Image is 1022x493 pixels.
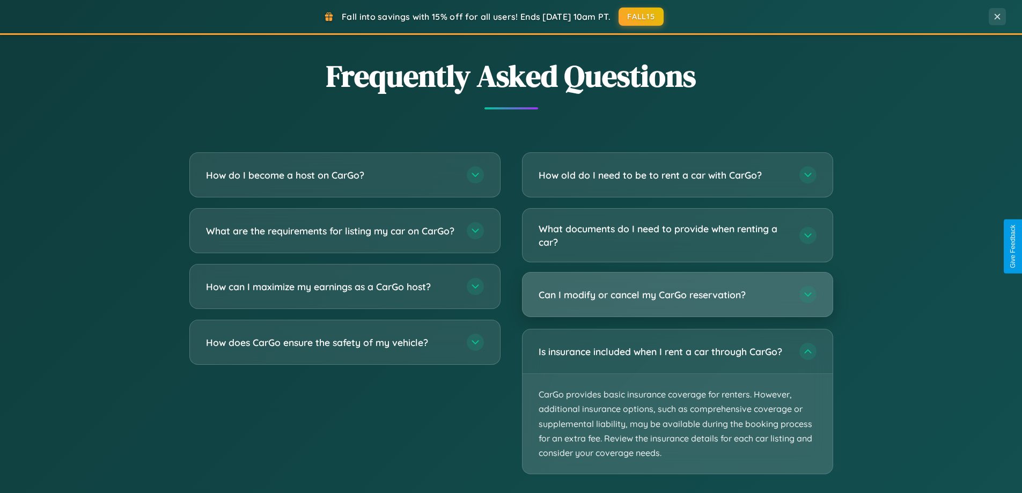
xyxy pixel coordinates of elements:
[206,224,456,238] h3: What are the requirements for listing my car on CarGo?
[206,168,456,182] h3: How do I become a host on CarGo?
[206,336,456,349] h3: How does CarGo ensure the safety of my vehicle?
[206,280,456,293] h3: How can I maximize my earnings as a CarGo host?
[189,55,833,97] h2: Frequently Asked Questions
[539,222,789,248] h3: What documents do I need to provide when renting a car?
[523,374,833,474] p: CarGo provides basic insurance coverage for renters. However, additional insurance options, such ...
[342,11,611,22] span: Fall into savings with 15% off for all users! Ends [DATE] 10am PT.
[539,288,789,301] h3: Can I modify or cancel my CarGo reservation?
[619,8,664,26] button: FALL15
[539,168,789,182] h3: How old do I need to be to rent a car with CarGo?
[539,345,789,358] h3: Is insurance included when I rent a car through CarGo?
[1009,225,1017,268] div: Give Feedback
